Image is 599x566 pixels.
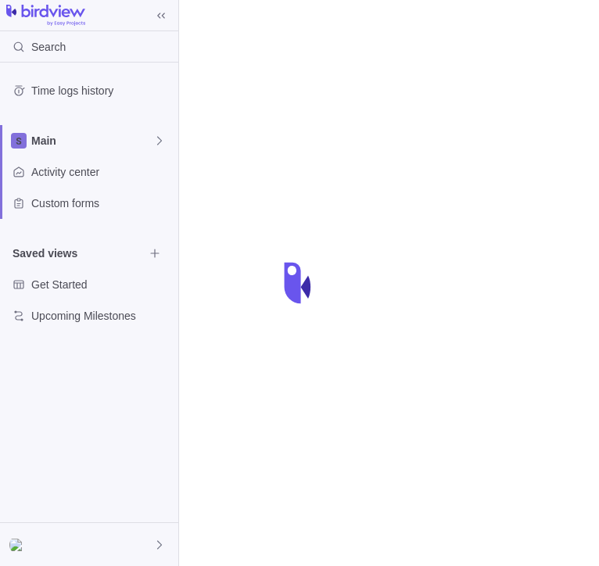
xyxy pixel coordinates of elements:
[31,133,153,149] span: Main
[31,39,66,55] span: Search
[13,245,144,261] span: Saved views
[31,308,172,324] span: Upcoming Milestones
[9,536,28,554] div: lowerUser
[31,195,172,211] span: Custom forms
[9,539,28,551] img: Show
[6,5,85,27] img: logo
[31,164,172,180] span: Activity center
[31,277,172,292] span: Get Started
[268,252,331,314] div: loading
[31,83,172,99] span: Time logs history
[144,242,166,264] span: Browse views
